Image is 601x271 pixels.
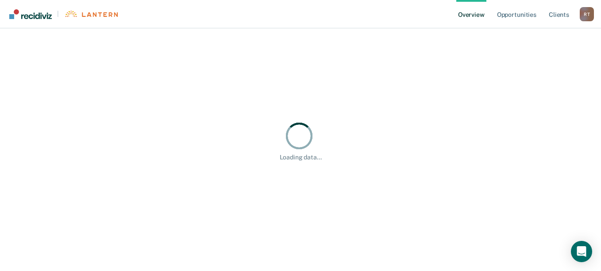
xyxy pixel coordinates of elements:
div: Open Intercom Messenger [571,241,592,262]
img: Recidiviz [9,9,52,19]
button: Profile dropdown button [580,7,594,21]
div: R T [580,7,594,21]
div: Loading data... [280,154,322,161]
img: Lantern [64,11,118,17]
span: | [52,10,64,18]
